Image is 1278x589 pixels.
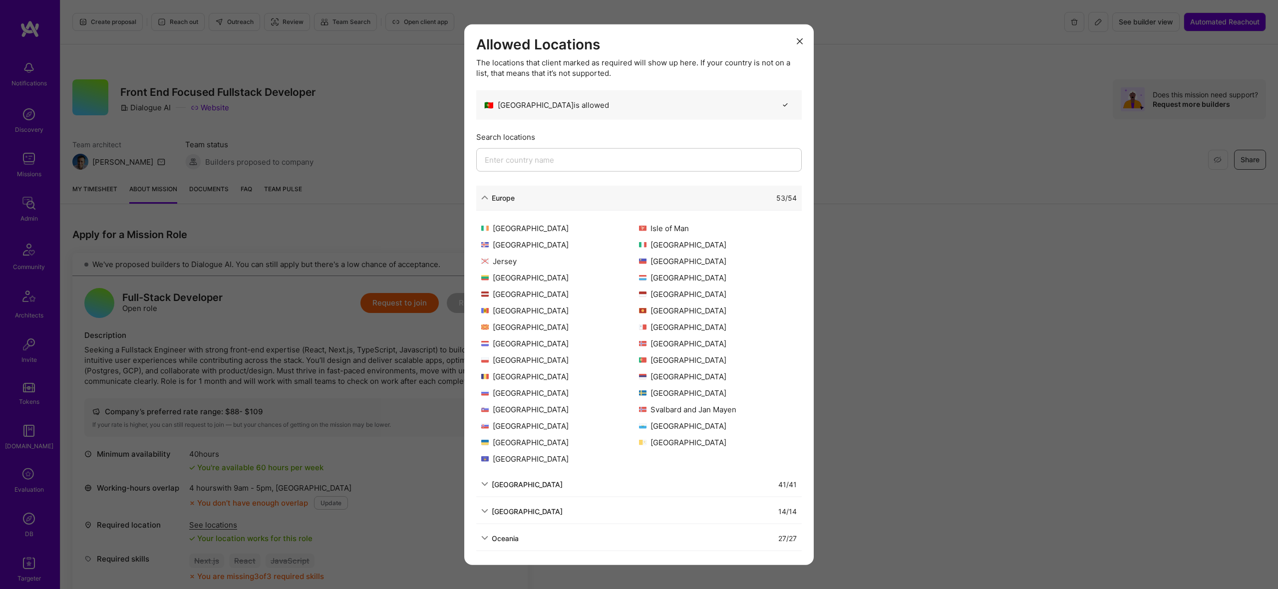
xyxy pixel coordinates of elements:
[639,307,646,313] img: Montenegro
[481,535,488,542] i: icon ArrowDown
[639,373,646,379] img: Serbia
[481,256,639,266] div: Jersey
[492,479,563,489] div: [GEOGRAPHIC_DATA]
[481,406,489,412] img: Slovenia
[481,373,489,379] img: Romania
[639,258,646,264] img: Liechtenstein
[639,239,797,250] div: [GEOGRAPHIC_DATA]
[481,324,489,329] img: North Macedonia
[776,192,797,203] div: 53 / 54
[481,437,639,447] div: [GEOGRAPHIC_DATA]
[484,99,609,110] div: [GEOGRAPHIC_DATA] is allowed
[481,404,639,414] div: [GEOGRAPHIC_DATA]
[484,99,494,110] span: 🇵🇹
[639,354,797,365] div: [GEOGRAPHIC_DATA]
[639,371,797,381] div: [GEOGRAPHIC_DATA]
[481,272,639,283] div: [GEOGRAPHIC_DATA]
[639,275,646,280] img: Luxembourg
[639,387,797,398] div: [GEOGRAPHIC_DATA]
[481,239,639,250] div: [GEOGRAPHIC_DATA]
[481,307,489,313] img: Moldova
[481,481,488,488] i: icon ArrowDown
[481,194,488,201] i: icon ArrowDown
[476,36,802,53] h3: Allowed Locations
[481,340,489,346] img: Netherlands
[481,439,489,445] img: Ukraine
[639,223,797,233] div: Isle of Man
[481,371,639,381] div: [GEOGRAPHIC_DATA]
[481,357,489,362] img: Poland
[639,321,797,332] div: [GEOGRAPHIC_DATA]
[797,38,803,44] i: icon Close
[639,420,797,431] div: [GEOGRAPHIC_DATA]
[639,324,646,329] img: Malta
[481,258,489,264] img: Jersey
[481,338,639,348] div: [GEOGRAPHIC_DATA]
[639,406,646,412] img: Svalbard and Jan Mayen
[481,223,639,233] div: [GEOGRAPHIC_DATA]
[481,242,489,247] img: Iceland
[778,479,797,489] div: 41 / 41
[639,242,646,247] img: Italy
[481,508,488,515] i: icon ArrowDown
[639,404,797,414] div: Svalbard and Jan Mayen
[476,131,802,142] div: Search locations
[639,423,646,428] img: San Marino
[639,272,797,283] div: [GEOGRAPHIC_DATA]
[639,291,646,296] img: Monaco
[639,357,646,362] img: Portugal
[639,340,646,346] img: Norway
[781,101,789,108] i: icon CheckBlack
[778,506,797,516] div: 14 / 14
[481,354,639,365] div: [GEOGRAPHIC_DATA]
[481,456,489,461] img: Kosovo
[481,291,489,296] img: Latvia
[639,289,797,299] div: [GEOGRAPHIC_DATA]
[481,305,639,315] div: [GEOGRAPHIC_DATA]
[464,24,814,565] div: modal
[639,437,797,447] div: [GEOGRAPHIC_DATA]
[481,321,639,332] div: [GEOGRAPHIC_DATA]
[639,390,646,395] img: Sweden
[778,533,797,543] div: 27 / 27
[481,289,639,299] div: [GEOGRAPHIC_DATA]
[481,275,489,280] img: Lithuania
[476,148,802,171] input: Enter country name
[639,439,646,445] img: Vatican City
[481,225,489,231] img: Ireland
[492,533,519,543] div: Oceania
[639,305,797,315] div: [GEOGRAPHIC_DATA]
[481,390,489,395] img: Russia
[481,453,639,464] div: [GEOGRAPHIC_DATA]
[481,423,489,428] img: Slovakia
[492,506,563,516] div: [GEOGRAPHIC_DATA]
[476,57,802,78] div: The locations that client marked as required will show up here. If your country is not on a list,...
[639,338,797,348] div: [GEOGRAPHIC_DATA]
[481,420,639,431] div: [GEOGRAPHIC_DATA]
[492,192,515,203] div: Europe
[639,225,646,231] img: Isle of Man
[639,256,797,266] div: [GEOGRAPHIC_DATA]
[481,387,639,398] div: [GEOGRAPHIC_DATA]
